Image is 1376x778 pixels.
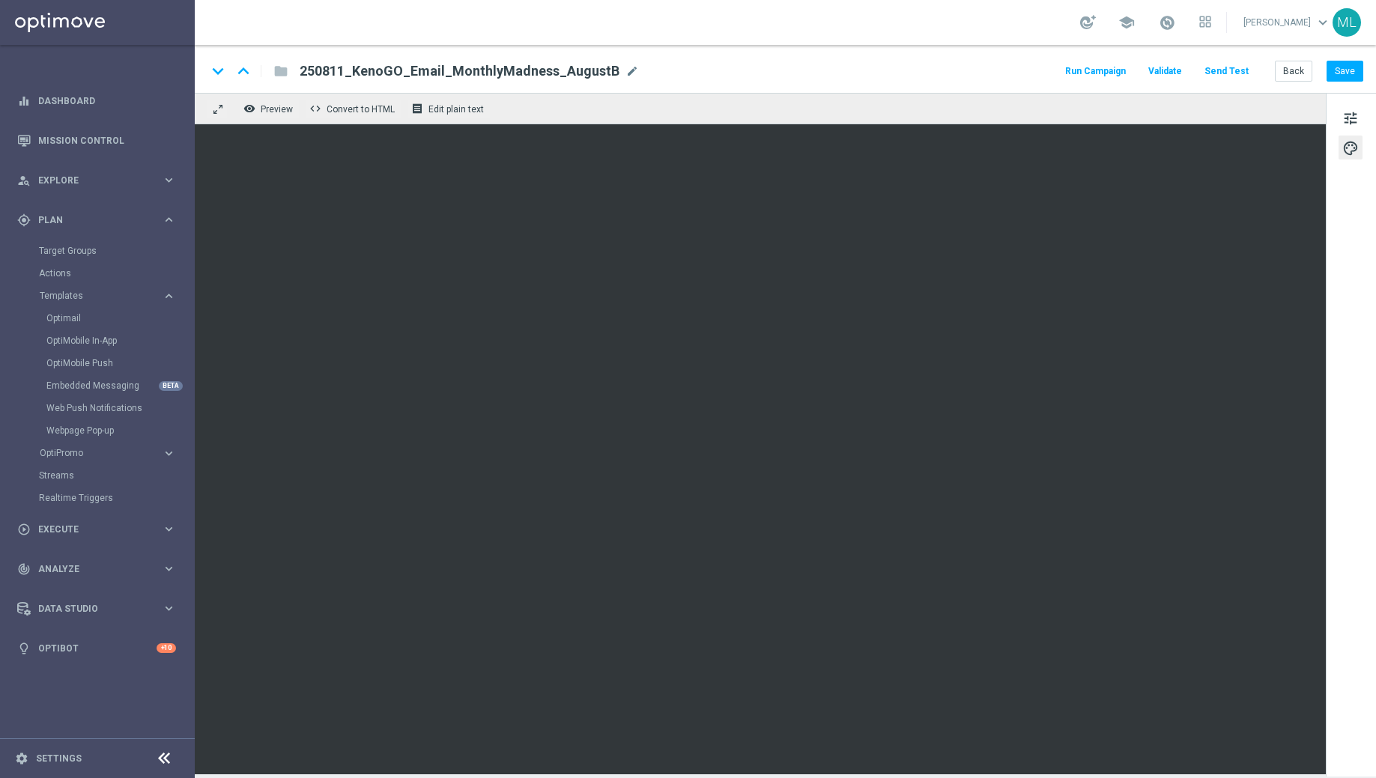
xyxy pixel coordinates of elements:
[39,464,193,487] div: Streams
[625,64,639,78] span: mode_edit
[39,469,156,481] a: Streams
[162,289,176,303] i: keyboard_arrow_right
[411,103,423,115] i: receipt
[40,291,162,300] div: Templates
[39,262,193,285] div: Actions
[36,754,82,763] a: Settings
[1242,11,1333,34] a: [PERSON_NAME]keyboard_arrow_down
[46,419,193,442] div: Webpage Pop-up
[46,402,156,414] a: Web Push Notifications
[39,285,193,442] div: Templates
[1315,14,1331,31] span: keyboard_arrow_down
[38,525,162,534] span: Execute
[39,240,193,262] div: Target Groups
[1339,136,1363,159] button: palette
[1275,61,1312,82] button: Back
[327,104,395,115] span: Convert to HTML
[162,522,176,536] i: keyboard_arrow_right
[46,307,193,329] div: Optimail
[38,121,176,160] a: Mission Control
[17,602,162,616] div: Data Studio
[15,752,28,765] i: settings
[38,628,157,668] a: Optibot
[46,397,193,419] div: Web Push Notifications
[1339,106,1363,130] button: tune
[243,103,255,115] i: remove_red_eye
[17,121,176,160] div: Mission Control
[232,60,255,82] i: keyboard_arrow_up
[16,642,177,654] button: lightbulb Optibot +10
[159,381,183,391] div: BETA
[39,447,177,459] button: OptiPromo keyboard_arrow_right
[1327,61,1363,82] button: Save
[39,442,193,464] div: OptiPromo
[17,174,31,187] i: person_search
[40,291,147,300] span: Templates
[17,94,31,108] i: equalizer
[1148,66,1182,76] span: Validate
[39,487,193,509] div: Realtime Triggers
[38,176,162,185] span: Explore
[261,104,293,115] span: Preview
[17,213,31,227] i: gps_fixed
[162,601,176,616] i: keyboard_arrow_right
[39,245,156,257] a: Target Groups
[46,380,156,392] a: Embedded Messaging
[1342,109,1359,128] span: tune
[1146,61,1184,82] button: Validate
[157,643,176,653] div: +10
[39,267,156,279] a: Actions
[162,213,176,227] i: keyboard_arrow_right
[17,81,176,121] div: Dashboard
[17,562,31,576] i: track_changes
[17,174,162,187] div: Explore
[240,99,300,118] button: remove_red_eye Preview
[1202,61,1251,82] button: Send Test
[16,214,177,226] button: gps_fixed Plan keyboard_arrow_right
[40,449,147,458] span: OptiPromo
[207,60,229,82] i: keyboard_arrow_down
[309,103,321,115] span: code
[16,95,177,107] button: equalizer Dashboard
[16,135,177,147] button: Mission Control
[38,565,162,574] span: Analyze
[46,335,156,347] a: OptiMobile In-App
[38,216,162,225] span: Plan
[16,174,177,186] button: person_search Explore keyboard_arrow_right
[17,628,176,668] div: Optibot
[17,523,31,536] i: play_circle_outline
[407,99,491,118] button: receipt Edit plain text
[39,290,177,302] button: Templates keyboard_arrow_right
[1333,8,1361,37] div: ML
[16,523,177,535] button: play_circle_outline Execute keyboard_arrow_right
[162,173,176,187] i: keyboard_arrow_right
[46,329,193,352] div: OptiMobile In-App
[17,642,31,655] i: lightbulb
[162,562,176,576] i: keyboard_arrow_right
[39,492,156,504] a: Realtime Triggers
[1342,139,1359,158] span: palette
[40,449,162,458] div: OptiPromo
[17,213,162,227] div: Plan
[46,357,156,369] a: OptiMobile Push
[16,563,177,575] button: track_changes Analyze keyboard_arrow_right
[1118,14,1135,31] span: school
[1063,61,1128,82] button: Run Campaign
[17,523,162,536] div: Execute
[38,81,176,121] a: Dashboard
[16,603,177,615] button: Data Studio keyboard_arrow_right
[306,99,401,118] button: code Convert to HTML
[300,62,619,80] span: 250811_KenoGO_Email_MonthlyMadness_AugustB
[428,104,484,115] span: Edit plain text
[46,352,193,374] div: OptiMobile Push
[38,604,162,613] span: Data Studio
